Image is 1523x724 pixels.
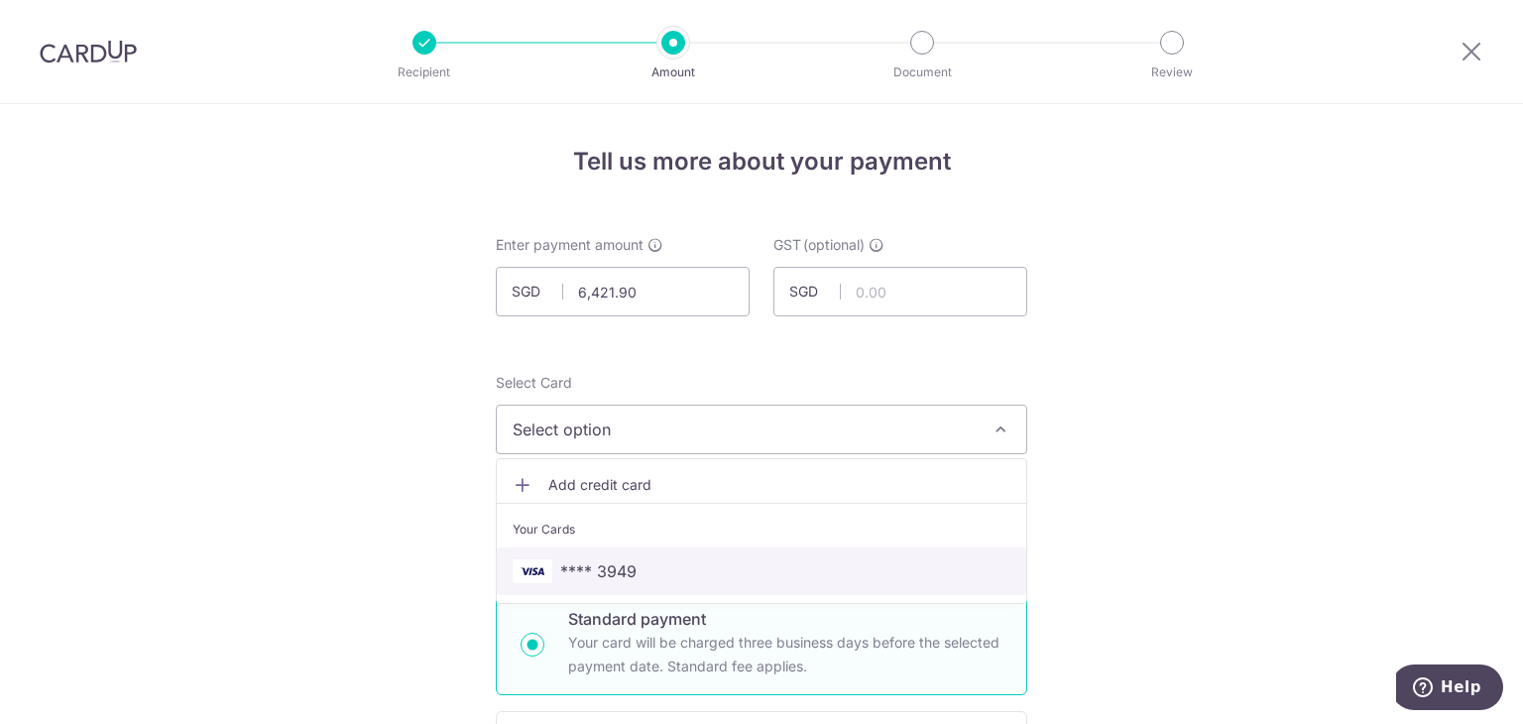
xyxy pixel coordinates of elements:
[513,520,575,540] span: Your Cards
[789,282,841,302] span: SGD
[513,559,552,583] img: VISA
[773,267,1027,316] input: 0.00
[351,62,498,82] p: Recipient
[773,235,801,255] span: GST
[496,374,572,391] span: translation missing: en.payables.payment_networks.credit_card.summary.labels.select_card
[600,62,747,82] p: Amount
[496,405,1027,454] button: Select option
[40,40,137,63] img: CardUp
[513,418,975,441] span: Select option
[496,235,644,255] span: Enter payment amount
[497,467,1026,503] a: Add credit card
[849,62,996,82] p: Document
[548,475,1010,495] span: Add credit card
[568,607,1002,631] p: Standard payment
[1099,62,1245,82] p: Review
[803,235,865,255] span: (optional)
[496,144,1027,180] h4: Tell us more about your payment
[512,282,563,302] span: SGD
[496,458,1027,604] ul: Select option
[1396,664,1503,714] iframe: Opens a widget where you can find more information
[568,631,1002,678] p: Your card will be charged three business days before the selected payment date. Standard fee appl...
[496,267,750,316] input: 0.00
